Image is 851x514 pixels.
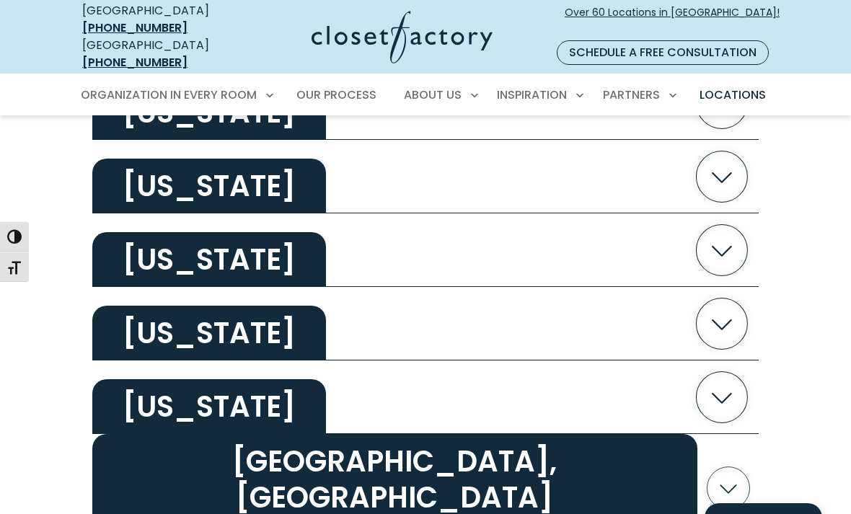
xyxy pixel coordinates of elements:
span: Organization in Every Room [81,87,257,103]
h2: [US_STATE] [92,306,326,360]
a: [PHONE_NUMBER] [82,54,188,71]
h2: [US_STATE] [92,379,326,434]
span: About Us [404,87,462,103]
nav: Primary Menu [71,75,780,115]
span: Over 60 Locations in [GEOGRAPHIC_DATA]! [565,5,780,35]
span: Locations [700,87,766,103]
img: Closet Factory Logo [312,11,493,63]
a: Schedule a Free Consultation [557,40,769,65]
span: Inspiration [497,87,567,103]
a: [PHONE_NUMBER] [82,19,188,36]
h2: [US_STATE] [92,232,326,287]
div: [GEOGRAPHIC_DATA] [82,37,239,71]
button: [US_STATE] [92,360,759,434]
button: [US_STATE] [92,140,759,213]
button: [US_STATE] [92,287,759,360]
span: Partners [603,87,660,103]
button: [US_STATE] [92,213,759,287]
h2: [US_STATE] [92,159,326,213]
span: Our Process [296,87,376,103]
div: [GEOGRAPHIC_DATA] [82,2,239,37]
